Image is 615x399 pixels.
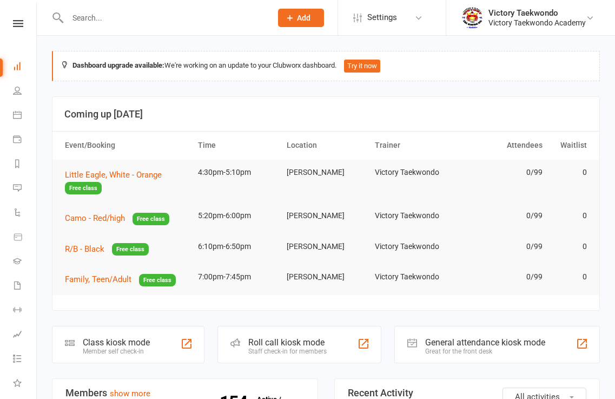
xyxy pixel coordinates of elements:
[459,234,547,259] td: 0/99
[248,337,327,348] div: Roll call kiosk mode
[547,264,592,290] td: 0
[13,128,37,153] a: Payments
[193,203,282,228] td: 5:20pm-6:00pm
[282,264,371,290] td: [PERSON_NAME]
[297,14,310,22] span: Add
[110,389,150,398] a: show more
[65,388,305,398] h3: Members
[193,234,282,259] td: 6:10pm-6:50pm
[52,51,600,81] div: We're working on an update to your Clubworx dashboard.
[282,160,371,185] td: [PERSON_NAME]
[65,182,102,194] span: Free class
[459,203,547,228] td: 0/99
[282,132,371,159] th: Location
[344,60,380,73] button: Try it now
[193,264,282,290] td: 7:00pm-7:45pm
[13,104,37,128] a: Calendar
[370,160,459,185] td: Victory Taekwondo
[83,348,150,355] div: Member self check-in
[13,323,37,348] a: Assessments
[547,234,592,259] td: 0
[370,234,459,259] td: Victory Taekwondo
[13,153,37,177] a: Reports
[13,55,37,80] a: Dashboard
[488,8,586,18] div: Victory Taekwondo
[278,9,324,27] button: Add
[282,203,371,228] td: [PERSON_NAME]
[459,264,547,290] td: 0/99
[370,264,459,290] td: Victory Taekwondo
[65,273,176,286] button: Family, Teen/AdultFree class
[367,5,397,30] span: Settings
[348,388,587,398] h3: Recent Activity
[547,160,592,185] td: 0
[83,337,150,348] div: Class kiosk mode
[65,170,162,180] span: Little Eagle, White - Orange
[459,160,547,185] td: 0/99
[64,109,587,120] h3: Coming up [DATE]
[370,203,459,228] td: Victory Taekwondo
[488,18,586,28] div: Victory Taekwondo Academy
[193,132,282,159] th: Time
[282,234,371,259] td: [PERSON_NAME]
[65,168,188,195] button: Little Eagle, White - OrangeFree class
[65,243,149,256] button: R/B - BlackFree class
[193,160,282,185] td: 4:30pm-5:10pm
[65,212,169,225] button: Camo - Red/highFree class
[425,348,545,355] div: Great for the front desk
[13,226,37,250] a: Product Sales
[13,372,37,396] a: What's New
[425,337,545,348] div: General attendance kiosk mode
[65,274,131,284] span: Family, Teen/Adult
[72,61,164,69] strong: Dashboard upgrade available:
[13,80,37,104] a: People
[547,203,592,228] td: 0
[112,243,149,256] span: Free class
[139,274,176,286] span: Free class
[459,132,547,159] th: Attendees
[370,132,459,159] th: Trainer
[65,213,125,223] span: Camo - Red/high
[248,348,327,355] div: Staff check-in for members
[65,244,104,254] span: R/B - Black
[60,132,193,159] th: Event/Booking
[547,132,592,159] th: Waitlist
[64,10,264,25] input: Search...
[461,7,483,29] img: thumb_image1542833429.png
[133,213,169,225] span: Free class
